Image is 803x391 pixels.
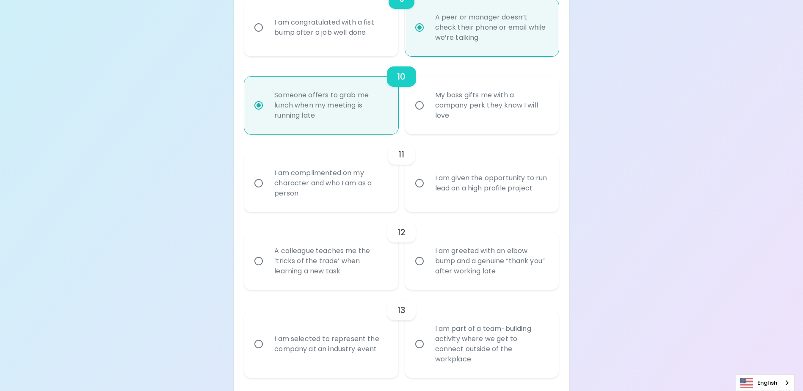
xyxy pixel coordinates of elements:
h6: 13 [397,303,406,317]
div: I am part of a team-building activity where we get to connect outside of the workplace [428,314,554,374]
div: I am congratulated with a fist bump after a job well done [268,7,393,48]
div: choice-group-check [244,212,558,290]
div: choice-group-check [244,56,558,134]
div: Someone offers to grab me lunch when my meeting is running late [268,80,393,131]
div: A peer or manager doesn’t check their phone or email while we’re talking [428,2,554,53]
div: I am complimented on my character and who I am as a person [268,158,393,209]
div: I am greeted with an elbow bump and a genuine “thank you” after working late [428,236,554,286]
aside: Language selected: English [736,374,795,391]
div: A colleague teaches me the ‘tricks of the trade’ when learning a new task [268,236,393,286]
div: I am given the opportunity to run lead on a high profile project [428,163,554,204]
div: Language [736,374,795,391]
div: choice-group-check [244,290,558,378]
div: I am selected to represent the company at an industry event [268,324,393,364]
h6: 12 [397,226,406,239]
div: choice-group-check [244,134,558,212]
a: English [736,375,794,391]
h6: 10 [397,70,406,83]
div: My boss gifts me with a company perk they know I will love [428,80,554,131]
h6: 11 [398,148,404,161]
